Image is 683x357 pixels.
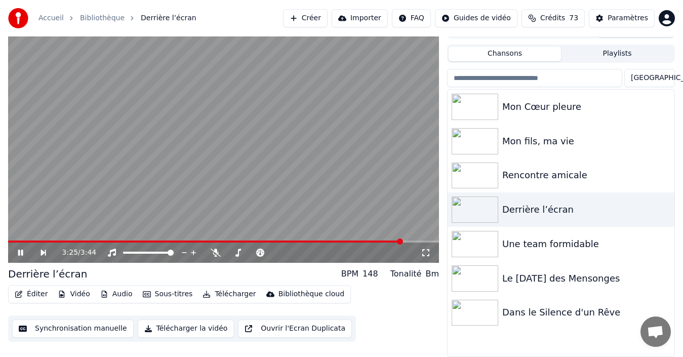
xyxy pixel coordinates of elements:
[238,320,352,338] button: Ouvrir l'Ecran Duplicata
[435,9,517,27] button: Guides de vidéo
[80,13,125,23] a: Bibliothèque
[198,287,260,301] button: Télécharger
[363,268,378,280] div: 148
[390,268,422,280] div: Tonalité
[139,287,197,301] button: Sous-titres
[81,248,96,258] span: 3:44
[502,100,670,114] div: Mon Cœur pleure
[138,320,234,338] button: Télécharger la vidéo
[608,13,648,23] div: Paramètres
[12,320,134,338] button: Synchronisation manuelle
[449,47,561,61] button: Chansons
[502,203,670,217] div: Derrière l’écran
[502,305,670,320] div: Dans le Silence d'un Rêve
[38,13,196,23] nav: breadcrumb
[425,268,439,280] div: Bm
[502,271,670,286] div: Le [DATE] des Mensonges
[521,9,585,27] button: Crédits73
[8,8,28,28] img: youka
[278,289,344,299] div: Bibliothèque cloud
[502,168,670,182] div: Rencontre amicale
[640,316,671,347] div: Ouvrir le chat
[11,287,52,301] button: Éditer
[54,287,94,301] button: Vidéo
[341,268,358,280] div: BPM
[8,267,87,281] div: Derrière l’écran
[62,248,78,258] span: 3:25
[38,13,64,23] a: Accueil
[62,248,87,258] div: /
[392,9,431,27] button: FAQ
[332,9,388,27] button: Importer
[141,13,196,23] span: Derrière l’écran
[96,287,137,301] button: Audio
[540,13,565,23] span: Crédits
[589,9,655,27] button: Paramètres
[502,237,670,251] div: Une team formidable
[569,13,578,23] span: 73
[561,47,673,61] button: Playlists
[502,134,670,148] div: Mon fils, ma vie
[283,9,328,27] button: Créer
